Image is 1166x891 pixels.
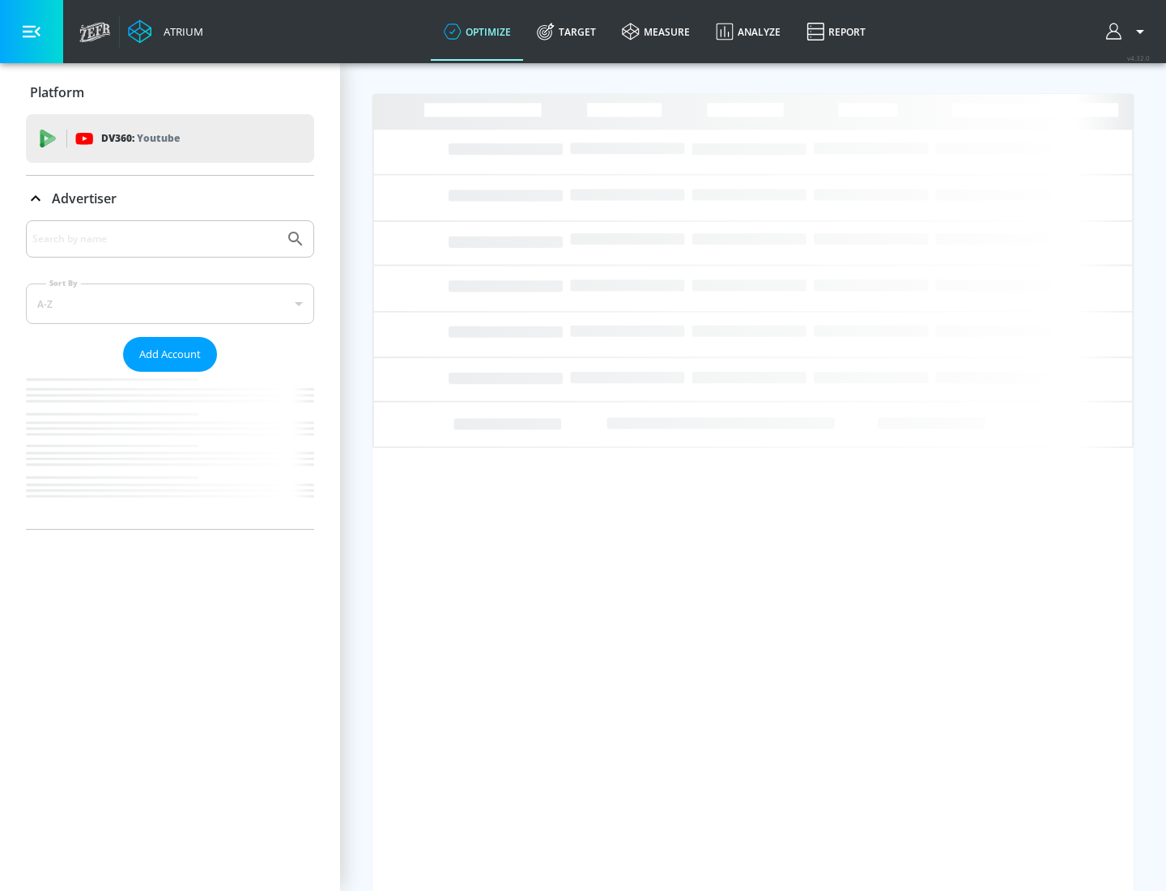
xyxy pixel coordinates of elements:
a: Atrium [128,19,203,44]
p: Advertiser [52,190,117,207]
div: Atrium [157,24,203,39]
a: measure [609,2,703,61]
div: DV360: Youtube [26,114,314,163]
p: Youtube [137,130,180,147]
a: Report [794,2,879,61]
label: Sort By [46,278,81,288]
input: Search by name [32,228,278,249]
a: Analyze [703,2,794,61]
p: Platform [30,83,84,101]
span: Add Account [139,345,201,364]
div: A-Z [26,283,314,324]
a: Target [524,2,609,61]
span: v 4.32.0 [1127,53,1150,62]
button: Add Account [123,337,217,372]
nav: list of Advertiser [26,372,314,529]
div: Advertiser [26,176,314,221]
div: Platform [26,70,314,115]
p: DV360: [101,130,180,147]
div: Advertiser [26,220,314,529]
a: optimize [431,2,524,61]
